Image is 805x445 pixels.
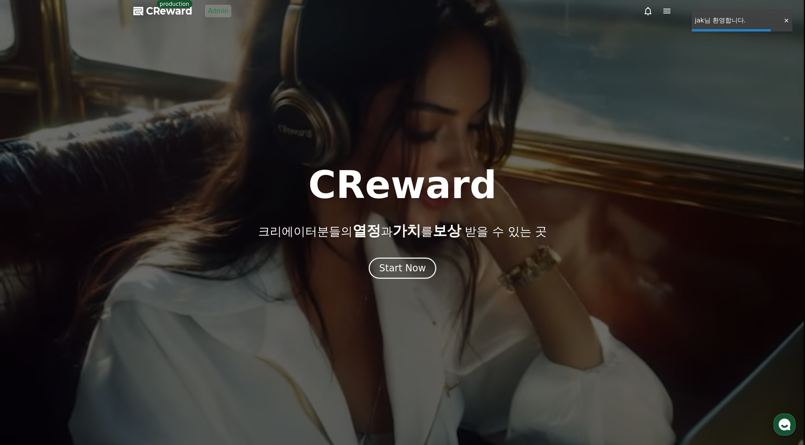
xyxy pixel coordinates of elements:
[353,222,381,239] span: 열정
[308,166,497,204] h1: CReward
[72,262,81,268] span: 대화
[205,5,231,17] a: Admin
[2,250,52,269] a: 홈
[25,261,30,268] span: 홈
[369,265,437,273] a: Start Now
[393,222,421,239] span: 가치
[122,261,131,268] span: 설정
[258,223,547,239] p: 크리에이터분들의 과 를 받을 수 있는 곳
[379,262,426,274] div: Start Now
[102,250,151,269] a: 설정
[133,5,192,17] a: CReward
[369,258,437,279] button: Start Now
[146,5,192,17] span: CReward
[433,222,461,239] span: 보상
[52,250,102,269] a: 대화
